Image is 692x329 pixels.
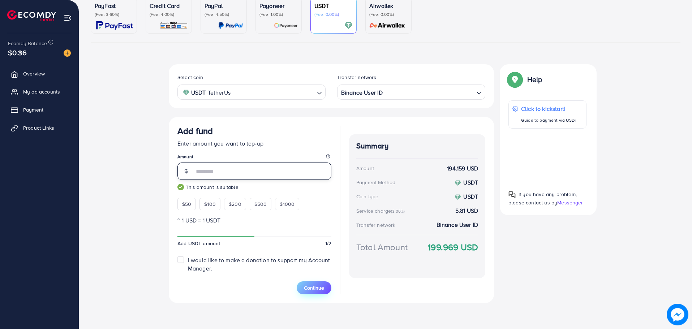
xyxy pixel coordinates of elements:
p: Click to kickstart! [521,104,577,113]
a: Overview [5,66,73,81]
span: Continue [304,284,324,291]
span: Payment [23,106,43,113]
input: Search for option [385,87,474,98]
img: card [96,21,133,30]
div: Total Amount [356,241,408,254]
p: (Fee: 4.50%) [205,12,243,17]
p: (Fee: 0.00%) [314,12,353,17]
small: (3.00%) [391,208,405,214]
p: Payoneer [259,1,298,10]
h4: Summary [356,142,478,151]
p: Guide to payment via USDT [521,116,577,125]
strong: 199.969 USD [428,241,478,254]
p: (Fee: 4.00%) [150,12,188,17]
img: logo [7,10,56,21]
div: Amount [356,165,374,172]
img: card [344,21,353,30]
p: USDT [314,1,353,10]
strong: USDT [463,192,478,200]
img: coin [455,194,461,200]
img: menu [64,14,72,22]
img: card [274,21,298,30]
input: Search for option [233,87,314,98]
span: $0.36 [8,47,27,58]
img: Popup guide [508,191,516,198]
p: PayFast [95,1,133,10]
p: Credit Card [150,1,188,10]
strong: 194.159 USD [447,164,478,173]
div: Payment Method [356,179,395,186]
a: Product Links [5,121,73,135]
img: card [159,21,188,30]
strong: USDT [191,87,206,98]
strong: 5.81 USD [455,207,478,215]
p: (Fee: 3.60%) [95,12,133,17]
img: guide [177,184,184,190]
span: TetherUs [208,87,231,98]
span: $100 [204,200,216,208]
span: $200 [229,200,241,208]
img: card [367,21,408,30]
div: Service charge [356,207,407,215]
span: If you have any problem, please contact us by [508,191,577,206]
a: My ad accounts [5,85,73,99]
button: Continue [297,281,331,294]
span: Add USDT amount [177,240,220,247]
img: image [64,49,71,57]
span: $500 [254,200,267,208]
img: coin [455,180,461,186]
strong: Binance User ID [437,221,478,229]
span: Ecomdy Balance [8,40,47,47]
legend: Amount [177,153,331,163]
p: (Fee: 0.00%) [369,12,408,17]
span: $1000 [280,200,295,208]
span: Overview [23,70,45,77]
p: PayPal [205,1,243,10]
a: Payment [5,103,73,117]
h3: Add fund [177,126,213,136]
img: coin [183,89,189,96]
small: This amount is suitable [177,183,331,191]
p: Enter amount you want to top-up [177,139,331,148]
strong: USDT [463,178,478,186]
img: image [667,304,688,325]
img: Popup guide [508,73,521,86]
strong: Binance User ID [341,87,383,98]
img: card [218,21,243,30]
div: Coin type [356,193,378,200]
p: (Fee: 1.00%) [259,12,298,17]
div: Search for option [177,85,326,99]
p: ~ 1 USD = 1 USDT [177,216,331,225]
span: 1/2 [325,240,331,247]
p: Help [527,75,542,84]
div: Transfer network [356,221,396,229]
p: Airwallex [369,1,408,10]
label: Select coin [177,74,203,81]
label: Transfer network [337,74,377,81]
span: Messenger [557,199,583,206]
span: My ad accounts [23,88,60,95]
span: Product Links [23,124,54,131]
span: $50 [182,200,191,208]
div: Search for option [337,85,485,99]
span: I would like to make a donation to support my Account Manager. [188,256,330,272]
